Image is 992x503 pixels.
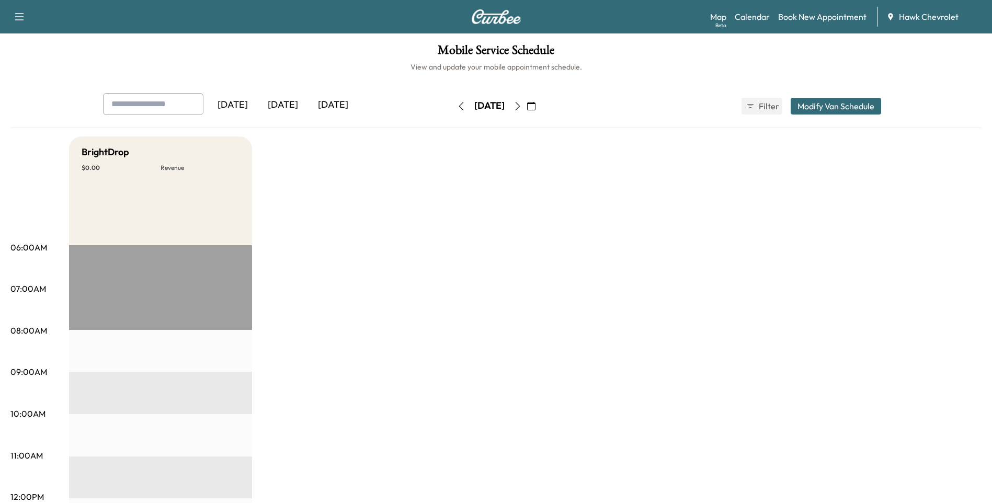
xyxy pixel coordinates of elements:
div: [DATE] [258,93,308,117]
span: Filter [759,100,778,112]
div: [DATE] [474,99,505,112]
div: Beta [715,21,726,29]
span: Hawk Chevrolet [899,10,959,23]
h5: BrightDrop [82,145,129,159]
div: [DATE] [208,93,258,117]
div: [DATE] [308,93,358,117]
p: 11:00AM [10,449,43,462]
p: Revenue [161,164,240,172]
h6: View and update your mobile appointment schedule. [10,62,982,72]
a: Calendar [735,10,770,23]
p: $ 0.00 [82,164,161,172]
p: 07:00AM [10,282,46,295]
button: Filter [742,98,782,115]
p: 09:00AM [10,365,47,378]
p: 10:00AM [10,407,45,420]
button: Modify Van Schedule [791,98,881,115]
a: Book New Appointment [778,10,866,23]
p: 06:00AM [10,241,47,254]
p: 08:00AM [10,324,47,337]
p: 12:00PM [10,490,44,503]
img: Curbee Logo [471,9,521,24]
a: MapBeta [710,10,726,23]
h1: Mobile Service Schedule [10,44,982,62]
